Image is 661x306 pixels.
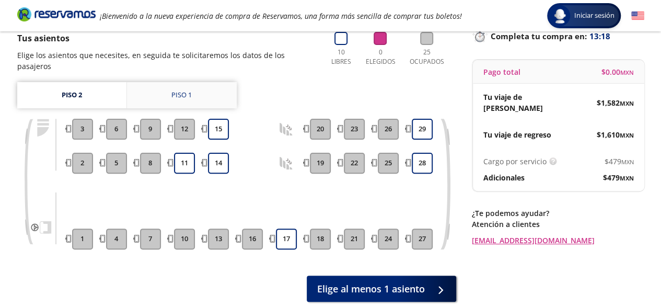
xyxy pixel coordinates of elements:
button: 4 [106,229,127,250]
p: Pago total [483,66,520,77]
span: $ 479 [603,172,634,183]
button: 21 [344,229,365,250]
button: 1 [72,229,93,250]
button: 19 [310,153,331,174]
button: 27 [412,229,433,250]
button: 9 [140,119,161,140]
em: ¡Bienvenido a la nueva experiencia de compra de Reservamos, una forma más sencilla de comprar tus... [100,11,462,21]
span: $ 1,582 [597,97,634,108]
p: 0 Elegidos [363,48,398,66]
p: Tu viaje de [PERSON_NAME] [483,92,559,114]
button: 29 [412,119,433,140]
button: 15 [208,119,229,140]
button: 23 [344,119,365,140]
button: 18 [310,229,331,250]
small: MXN [621,158,634,166]
button: 13 [208,229,229,250]
button: 20 [310,119,331,140]
button: 7 [140,229,161,250]
button: 14 [208,153,229,174]
iframe: Messagebird Livechat Widget [600,245,651,296]
p: Adicionales [483,172,525,183]
button: 17 [276,229,297,250]
div: Piso 1 [171,90,192,100]
a: Piso 1 [127,82,237,108]
button: 3 [72,119,93,140]
p: Tu viaje de regreso [483,129,551,140]
button: 11 [174,153,195,174]
button: English [631,9,644,22]
a: Piso 2 [17,82,126,108]
small: MXN [620,69,634,76]
small: MXN [620,131,634,139]
p: Completa tu compra en : [472,29,644,43]
button: 5 [106,153,127,174]
p: ¿Te podemos ayudar? [472,208,644,219]
p: 25 Ocupados [405,48,448,66]
span: Iniciar sesión [570,10,619,21]
p: Tus asientos [17,32,317,44]
p: Elige los asientos que necesites, en seguida te solicitaremos los datos de los pasajeros [17,50,317,72]
button: 6 [106,119,127,140]
button: 2 [72,153,93,174]
a: Brand Logo [17,6,96,25]
button: 8 [140,153,161,174]
a: [EMAIL_ADDRESS][DOMAIN_NAME] [472,235,644,246]
span: $ 0.00 [601,66,634,77]
button: 12 [174,119,195,140]
p: Atención a clientes [472,219,644,230]
button: 22 [344,153,365,174]
span: $ 1,610 [597,129,634,140]
button: 16 [242,229,263,250]
small: MXN [620,99,634,107]
i: Brand Logo [17,6,96,22]
span: $ 479 [605,156,634,167]
button: Elige al menos 1 asiento [307,276,456,302]
span: Elige al menos 1 asiento [317,282,425,296]
button: 28 [412,153,433,174]
small: MXN [620,174,634,182]
p: 10 Libres [327,48,355,66]
button: 25 [378,153,399,174]
button: 10 [174,229,195,250]
span: 13:18 [589,30,610,42]
button: 26 [378,119,399,140]
button: 24 [378,229,399,250]
p: Cargo por servicio [483,156,547,167]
